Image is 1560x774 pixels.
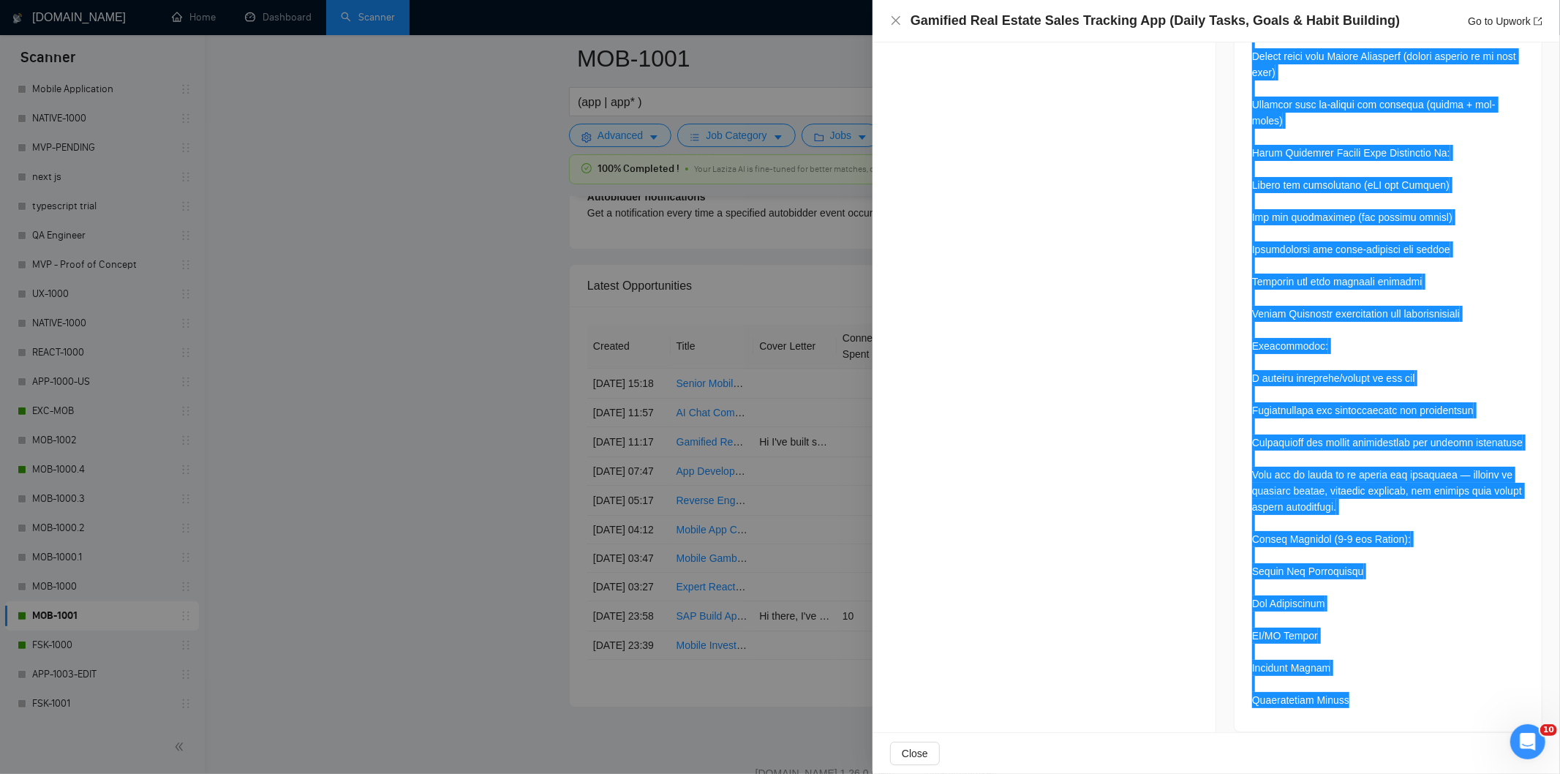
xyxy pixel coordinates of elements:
h4: Gamified Real Estate Sales Tracking App (Daily Tasks, Goals & Habit Building) [911,12,1400,30]
span: export [1534,17,1542,26]
span: Close [902,745,928,762]
a: Go to Upworkexport [1468,15,1542,27]
button: Close [890,15,902,27]
iframe: Intercom live chat [1510,724,1545,759]
button: Close [890,742,940,765]
span: 10 [1540,724,1557,736]
span: close [890,15,902,26]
